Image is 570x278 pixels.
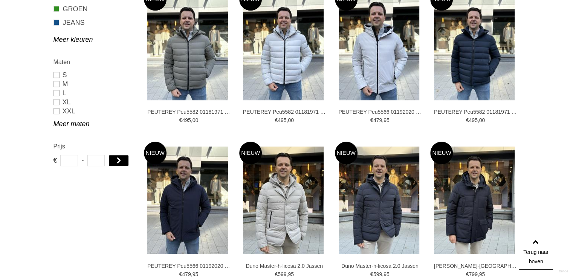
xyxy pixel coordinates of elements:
[338,108,421,115] a: PEUTEREY Peu5566 01192020 Jassen
[53,119,134,128] a: Meer maten
[469,271,477,277] span: 799
[370,117,373,123] span: €
[147,147,228,254] img: PEUTEREY Peu5566 01192020 Jassen
[469,117,477,123] span: 495
[478,271,479,277] span: ,
[286,117,288,123] span: ,
[243,147,324,254] img: Duno Master-h-licosa 2.0 Jassen
[191,271,193,277] span: ,
[53,155,57,166] span: €
[193,117,199,123] span: 00
[147,108,230,115] a: PEUTEREY Peu5582 01181971 [PERSON_NAME]
[559,267,568,276] a: Divide
[288,117,294,123] span: 00
[53,107,134,116] a: XXL
[288,271,294,277] span: 95
[53,35,134,44] a: Meer kleuren
[53,142,134,151] h2: Prijs
[373,271,382,277] span: 599
[278,117,286,123] span: 495
[479,271,485,277] span: 95
[182,271,191,277] span: 479
[434,108,517,115] a: PEUTEREY Peu5582 01181971 [PERSON_NAME]
[382,271,384,277] span: ,
[193,271,199,277] span: 95
[338,263,421,269] a: Duno Master-h-licosa 2.0 Jassen
[275,271,278,277] span: €
[243,108,326,115] a: PEUTEREY Peu5582 01181971 [PERSON_NAME]
[53,57,134,67] h2: Maten
[466,117,469,123] span: €
[82,155,84,166] span: -
[53,79,134,89] a: M
[384,271,390,277] span: 95
[519,236,553,270] a: Terug naar boven
[53,70,134,79] a: S
[466,271,469,277] span: €
[434,147,515,254] img: Duno Donbart-bolzano Jassen
[182,117,191,123] span: 495
[382,117,384,123] span: ,
[243,263,326,269] a: Duno Master-h-licosa 2.0 Jassen
[286,271,288,277] span: ,
[339,147,419,254] img: Duno Master-h-licosa 2.0 Jassen
[275,117,278,123] span: €
[384,117,390,123] span: 95
[147,263,230,269] a: PEUTEREY Peu5566 01192020 Jassen
[53,89,134,98] a: L
[370,271,373,277] span: €
[479,117,485,123] span: 00
[53,4,134,14] a: GROEN
[434,263,517,269] a: [PERSON_NAME]-[GEOGRAPHIC_DATA] Jassen
[53,18,134,27] a: JEANS
[478,117,479,123] span: ,
[191,117,193,123] span: ,
[373,117,382,123] span: 479
[278,271,286,277] span: 599
[179,117,182,123] span: €
[179,271,182,277] span: €
[53,98,134,107] a: XL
